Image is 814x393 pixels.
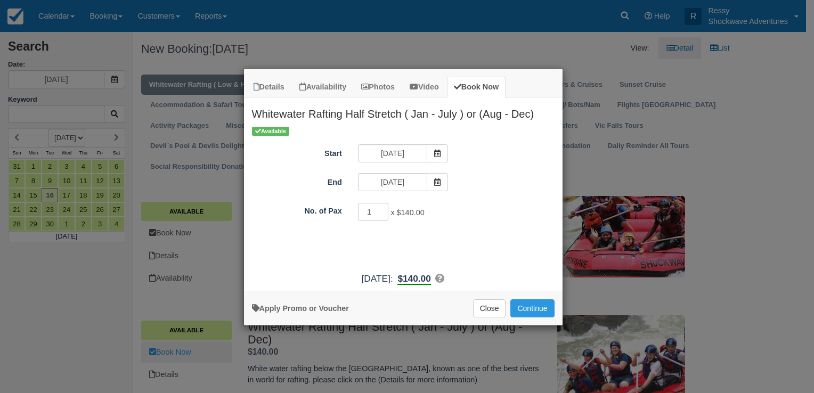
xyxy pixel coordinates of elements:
[447,77,506,97] a: Book Now
[390,208,424,217] span: x $140.00
[244,97,563,125] h2: Whitewater Rafting Half Stretch ( Jan - July ) or (Aug - Dec)
[244,272,563,285] div: :
[252,127,290,136] span: Available
[354,77,402,97] a: Photos
[510,299,554,317] button: Add to Booking
[358,203,389,221] input: No. of Pax
[292,77,353,97] a: Availability
[473,299,506,317] button: Close
[397,273,430,285] b: $140.00
[244,202,350,217] label: No. of Pax
[362,273,390,284] span: [DATE]
[244,173,350,188] label: End
[247,77,291,97] a: Details
[403,77,446,97] a: Video
[252,304,349,313] a: Apply Voucher
[244,144,350,159] label: Start
[244,97,563,285] div: Item Modal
